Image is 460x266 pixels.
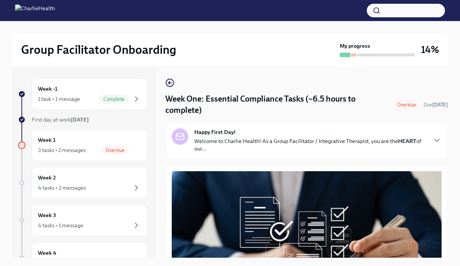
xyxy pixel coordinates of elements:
h6: Week -1 [38,85,57,93]
strong: [DATE] [432,102,448,108]
span: Overdue [393,102,421,108]
a: First day at work[DATE] [18,116,147,123]
span: First day at work [32,116,89,123]
strong: Happy First Day! [194,128,236,136]
h4: Week One: Essential Compliance Tasks (~6.5 hours to complete) [165,93,390,116]
strong: HEART [398,138,416,144]
strong: My progress [340,42,370,50]
div: 3 tasks • 2 messages [38,146,86,154]
a: Week 24 tasks • 2 messages [18,167,147,199]
h6: Week 1 [38,136,56,144]
p: Welcome to Charlie Health! As a Group Facilitator / Integrative Therapist, you are the of our... [194,137,427,152]
a: Week 34 tasks • 1 message [18,205,147,236]
span: Complete [99,96,129,102]
a: Week 13 tasks • 2 messagesOverdue [18,129,147,161]
div: 1 task • 1 message [38,95,80,103]
strong: [DATE] [71,116,89,123]
img: CharlieHealth [15,5,55,17]
h6: Week 4 [38,249,56,257]
h2: Group Facilitator Onboarding [21,42,176,57]
h6: Week 3 [38,211,56,219]
span: September 29th, 2025 10:00 [424,101,448,108]
div: 4 tasks • 1 message [38,222,83,229]
h3: 14% [421,43,439,56]
span: Due [424,102,448,108]
span: Overdue [101,147,129,153]
h6: Week 2 [38,173,56,182]
div: 4 tasks • 2 messages [38,184,86,192]
a: Week -11 task • 1 messageComplete [18,78,147,110]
